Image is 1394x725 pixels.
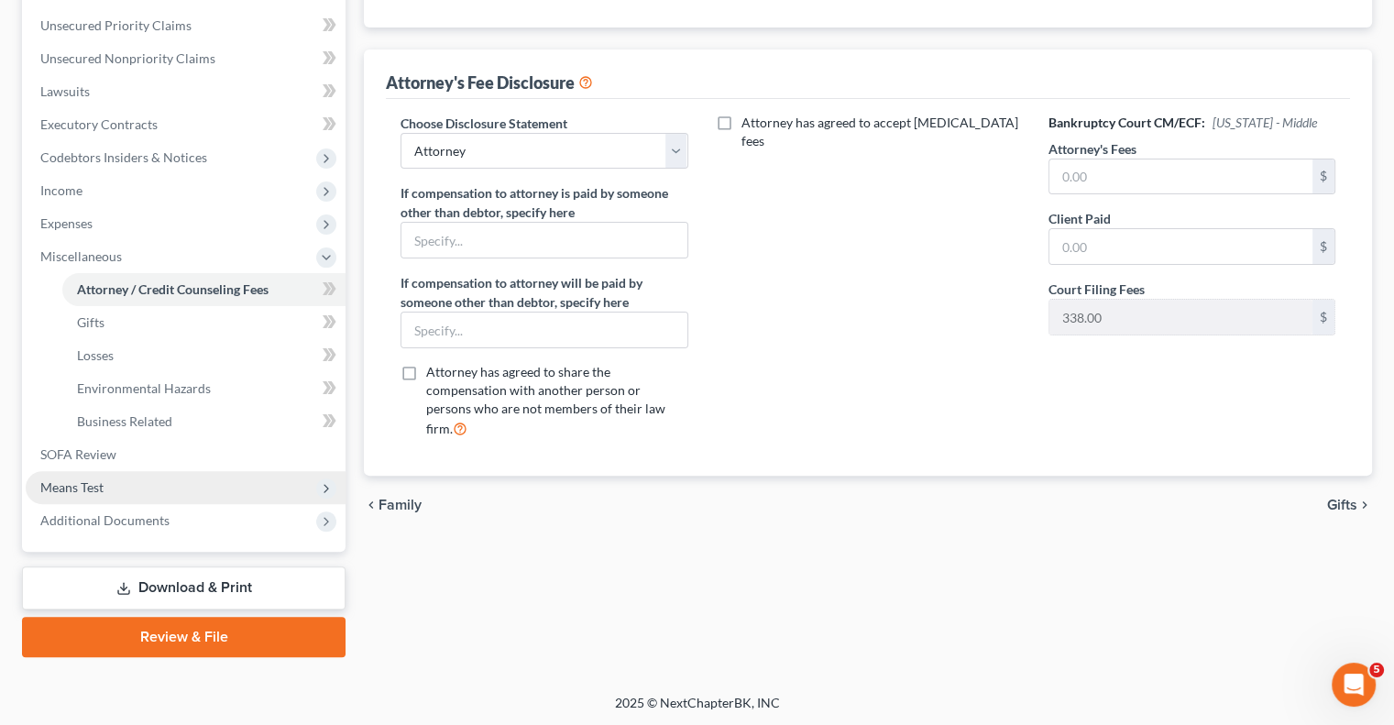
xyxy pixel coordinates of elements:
[62,405,346,438] a: Business Related
[77,347,114,363] span: Losses
[40,83,90,99] span: Lawsuits
[40,116,158,132] span: Executory Contracts
[40,17,192,33] span: Unsecured Priority Claims
[1049,300,1312,335] input: 0.00
[1369,663,1384,677] span: 5
[1312,300,1334,335] div: $
[40,215,93,231] span: Expenses
[77,380,211,396] span: Environmental Hazards
[26,75,346,108] a: Lawsuits
[77,281,269,297] span: Attorney / Credit Counseling Fees
[26,438,346,471] a: SOFA Review
[364,498,422,512] button: chevron_left Family
[401,273,687,312] label: If compensation to attorney will be paid by someone other than debtor, specify here
[62,273,346,306] a: Attorney / Credit Counseling Fees
[40,182,82,198] span: Income
[26,42,346,75] a: Unsecured Nonpriority Claims
[401,313,686,347] input: Specify...
[40,512,170,528] span: Additional Documents
[386,71,593,93] div: Attorney's Fee Disclosure
[1312,159,1334,194] div: $
[26,9,346,42] a: Unsecured Priority Claims
[62,306,346,339] a: Gifts
[40,50,215,66] span: Unsecured Nonpriority Claims
[426,364,665,436] span: Attorney has agreed to share the compensation with another person or persons who are not members ...
[741,115,1018,148] span: Attorney has agreed to accept [MEDICAL_DATA] fees
[401,223,686,258] input: Specify...
[1332,663,1376,707] iframe: Intercom live chat
[77,413,172,429] span: Business Related
[22,566,346,610] a: Download & Print
[40,248,122,264] span: Miscellaneous
[364,498,379,512] i: chevron_left
[62,372,346,405] a: Environmental Hazards
[379,498,422,512] span: Family
[22,617,346,657] a: Review & File
[1327,498,1372,512] button: Gifts chevron_right
[1357,498,1372,512] i: chevron_right
[77,314,104,330] span: Gifts
[1213,115,1317,130] span: [US_STATE] - Middle
[1312,229,1334,264] div: $
[401,183,687,222] label: If compensation to attorney is paid by someone other than debtor, specify here
[1049,229,1312,264] input: 0.00
[40,479,104,495] span: Means Test
[401,114,567,133] label: Choose Disclosure Statement
[1048,139,1136,159] label: Attorney's Fees
[40,149,207,165] span: Codebtors Insiders & Notices
[62,339,346,372] a: Losses
[40,446,116,462] span: SOFA Review
[26,108,346,141] a: Executory Contracts
[1048,114,1335,132] h6: Bankruptcy Court CM/ECF:
[1049,159,1312,194] input: 0.00
[1048,280,1145,299] label: Court Filing Fees
[1327,498,1357,512] span: Gifts
[1048,209,1111,228] label: Client Paid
